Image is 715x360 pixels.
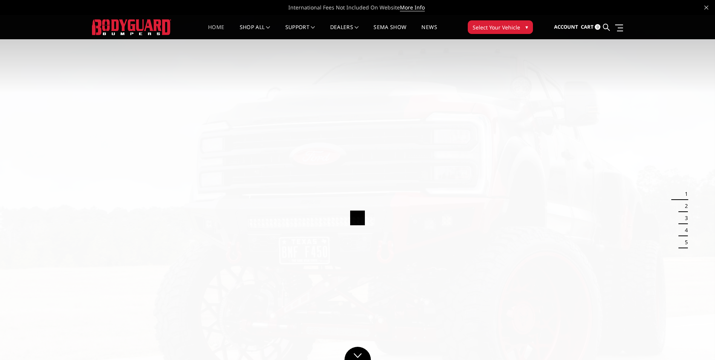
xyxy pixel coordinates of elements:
span: Select Your Vehicle [473,23,520,31]
a: shop all [240,25,270,39]
button: 2 of 5 [680,200,688,212]
a: Dealers [330,25,359,39]
button: 5 of 5 [680,236,688,248]
a: More Info [400,4,425,11]
button: Select Your Vehicle [468,20,533,34]
a: SEMA Show [374,25,406,39]
a: News [421,25,437,39]
span: 0 [595,24,600,30]
img: BODYGUARD BUMPERS [92,19,171,35]
a: Account [554,17,578,37]
a: Click to Down [344,347,371,360]
span: Account [554,23,578,30]
button: 4 of 5 [680,224,688,236]
button: 3 of 5 [680,212,688,224]
span: Cart [581,23,594,30]
a: Home [208,25,224,39]
a: Cart 0 [581,17,600,37]
span: ▾ [525,23,528,31]
a: Support [285,25,315,39]
button: 1 of 5 [680,188,688,200]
